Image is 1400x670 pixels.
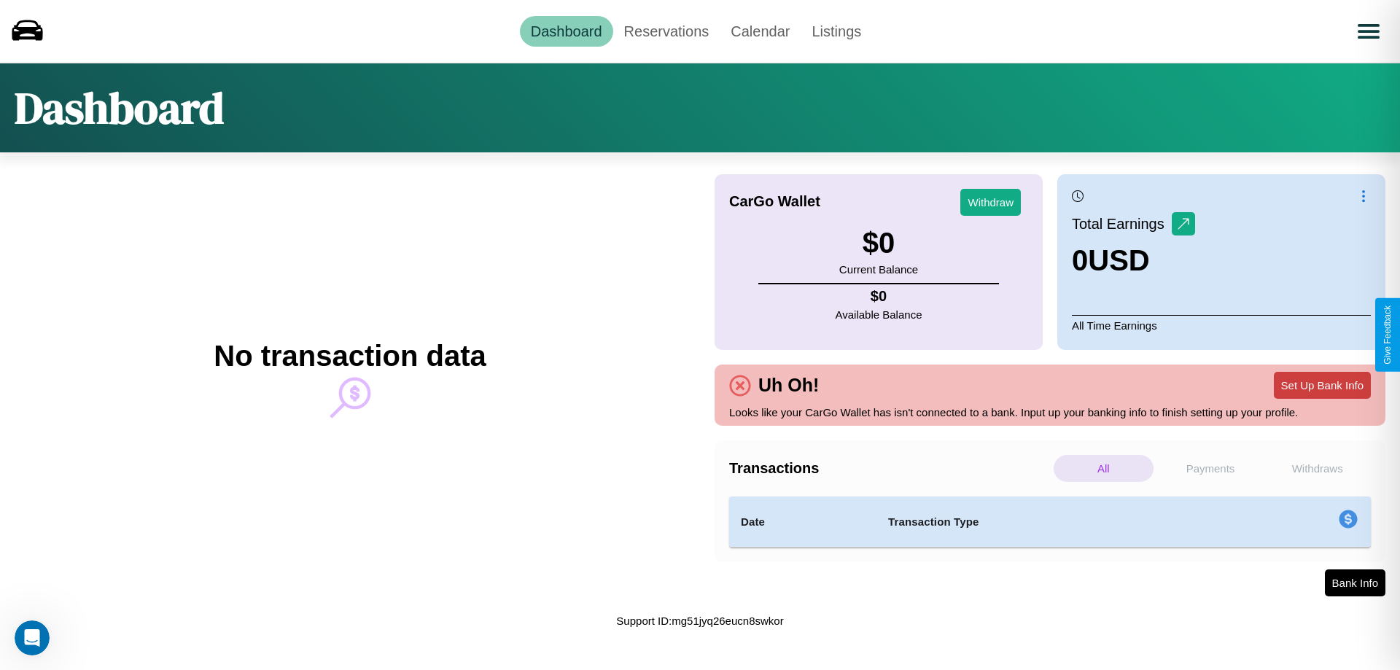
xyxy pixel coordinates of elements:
[1382,305,1393,365] div: Give Feedback
[741,513,865,531] h4: Date
[960,189,1021,216] button: Withdraw
[1267,455,1367,482] p: Withdraws
[1054,455,1154,482] p: All
[1072,315,1371,335] p: All Time Earnings
[836,288,922,305] h4: $ 0
[729,460,1050,477] h4: Transactions
[751,375,826,396] h4: Uh Oh!
[839,260,918,279] p: Current Balance
[1161,455,1261,482] p: Payments
[520,16,613,47] a: Dashboard
[15,620,50,655] iframe: Intercom live chat
[15,78,224,138] h1: Dashboard
[801,16,872,47] a: Listings
[1274,372,1371,399] button: Set Up Bank Info
[1072,211,1172,237] p: Total Earnings
[729,496,1371,548] table: simple table
[888,513,1219,531] h4: Transaction Type
[729,402,1371,422] p: Looks like your CarGo Wallet has isn't connected to a bank. Input up your banking info to finish ...
[720,16,801,47] a: Calendar
[1348,11,1389,52] button: Open menu
[729,193,820,210] h4: CarGo Wallet
[836,305,922,324] p: Available Balance
[1325,569,1385,596] button: Bank Info
[839,227,918,260] h3: $ 0
[1072,244,1195,277] h3: 0 USD
[613,16,720,47] a: Reservations
[214,340,486,373] h2: No transaction data
[616,611,783,631] p: Support ID: mg51jyq26eucn8swkor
